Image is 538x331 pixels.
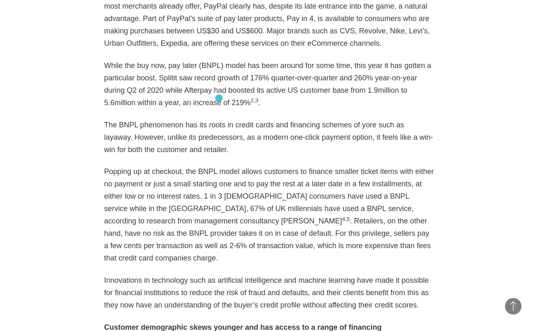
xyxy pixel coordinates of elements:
[104,119,434,156] p: The BNPL phenomenon has its roots in credit cards and financing schemes of yore such as layaway. ...
[342,216,350,222] sup: 4,5
[505,298,522,315] button: Back to Top
[251,97,258,103] sup: 2,3
[104,165,434,264] p: Popping up at checkout, the BNPL model allows customers to finance smaller ticket items with eith...
[104,274,434,311] p: Innovations in technology such as artificial intelligence and machine learning have made it possi...
[104,59,434,109] p: While the buy now, pay later (BNPL) model has been around for some time, this year it has gotten ...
